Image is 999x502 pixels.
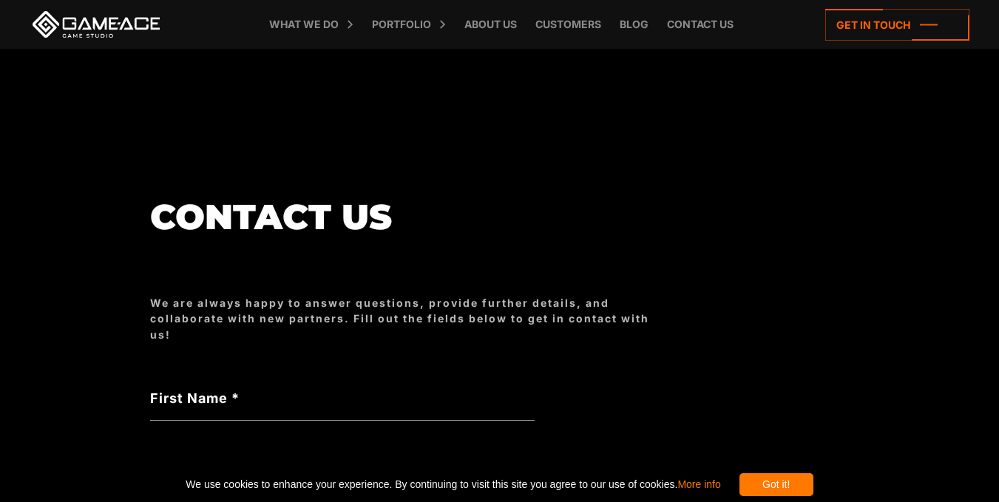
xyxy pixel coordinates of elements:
label: First Name * [150,388,535,408]
a: More info [677,478,720,490]
h1: Contact us [150,197,668,236]
label: Last Name * [150,466,535,486]
span: We use cookies to enhance your experience. By continuing to visit this site you agree to our use ... [186,473,720,496]
div: We are always happy to answer questions, provide further details, and collaborate with new partne... [150,295,668,342]
div: Got it! [739,473,813,496]
a: Get in touch [825,9,969,41]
